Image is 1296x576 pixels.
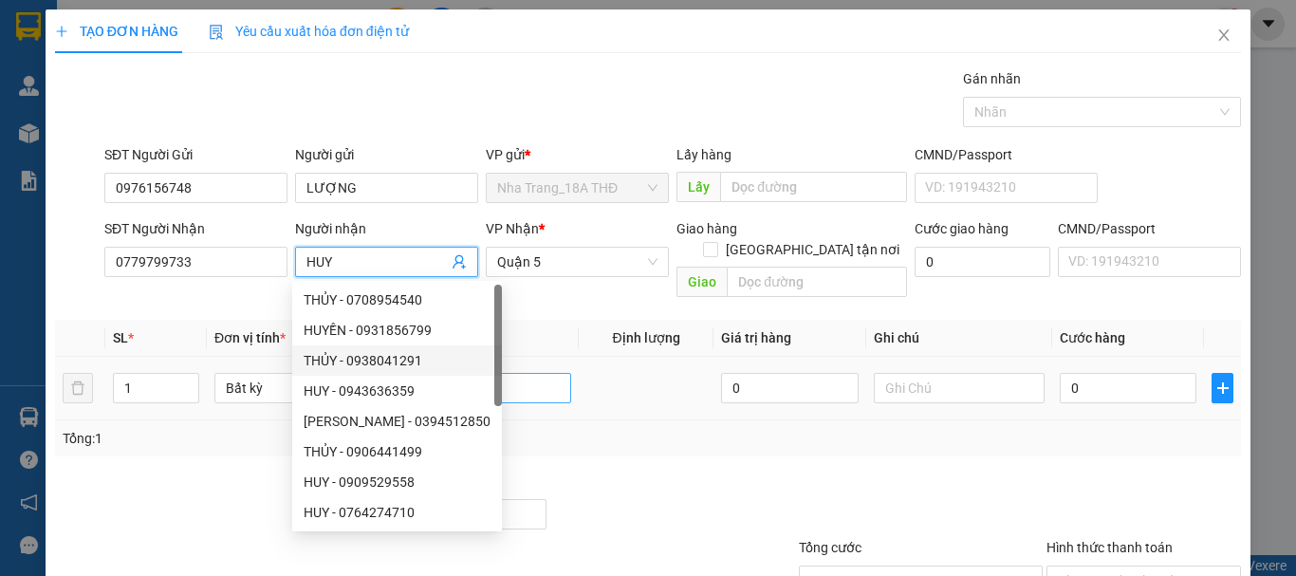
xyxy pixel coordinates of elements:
[55,25,68,38] span: plus
[720,172,907,202] input: Dọc đường
[486,144,669,165] div: VP gửi
[866,320,1052,357] th: Ghi chú
[963,71,1021,86] label: Gán nhãn
[304,502,491,523] div: HUY - 0764274710
[113,330,128,345] span: SL
[295,218,478,239] div: Người nhận
[304,350,491,371] div: THỦY - 0938041291
[55,24,178,39] span: TẠO ĐƠN HÀNG
[718,239,907,260] span: [GEOGRAPHIC_DATA] tận nơi
[915,221,1009,236] label: Cước giao hàng
[304,441,491,462] div: THỦY - 0906441499
[676,147,731,162] span: Lấy hàng
[292,285,502,315] div: THỦY - 0708954540
[721,330,791,345] span: Giá trị hàng
[292,437,502,467] div: THỦY - 0906441499
[292,406,502,437] div: KIM HUYỀN - 0394512850
[292,497,502,528] div: HUY - 0764274710
[292,315,502,345] div: HUYỀN - 0931856799
[612,330,679,345] span: Định lượng
[727,267,907,297] input: Dọc đường
[292,467,502,497] div: HUY - 0909529558
[915,144,1098,165] div: CMND/Passport
[676,172,720,202] span: Lấy
[209,24,409,39] span: Yêu cầu xuất hóa đơn điện tử
[304,411,491,432] div: [PERSON_NAME] - 0394512850
[63,373,93,403] button: delete
[304,320,491,341] div: HUYỀN - 0931856799
[1213,381,1232,396] span: plus
[304,289,491,310] div: THỦY - 0708954540
[799,540,861,555] span: Tổng cước
[1058,218,1241,239] div: CMND/Passport
[874,373,1045,403] input: Ghi Chú
[486,221,539,236] span: VP Nhận
[1046,540,1173,555] label: Hình thức thanh toán
[63,428,502,449] div: Tổng: 1
[104,218,287,239] div: SĐT Người Nhận
[295,144,478,165] div: Người gửi
[1216,28,1231,43] span: close
[452,254,467,269] span: user-add
[1197,9,1250,63] button: Close
[497,248,657,276] span: Quận 5
[214,330,286,345] span: Đơn vị tính
[209,25,224,40] img: icon
[1060,330,1125,345] span: Cước hàng
[676,267,727,297] span: Giao
[304,381,491,401] div: HUY - 0943636359
[676,221,737,236] span: Giao hàng
[915,247,1050,277] input: Cước giao hàng
[104,144,287,165] div: SĐT Người Gửi
[721,373,858,403] input: 0
[1212,373,1233,403] button: plus
[304,472,491,492] div: HUY - 0909529558
[292,345,502,376] div: THỦY - 0938041291
[497,174,657,202] span: Nha Trang_18A THĐ
[292,376,502,406] div: HUY - 0943636359
[226,374,374,402] span: Bất kỳ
